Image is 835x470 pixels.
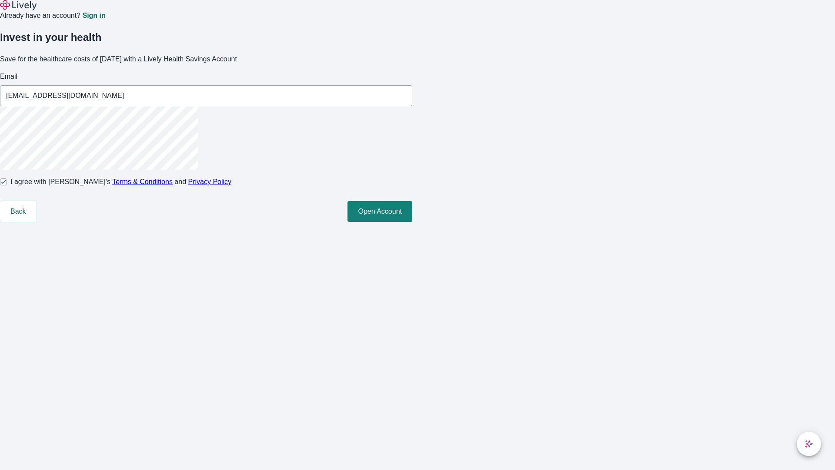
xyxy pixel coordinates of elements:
[347,201,412,222] button: Open Account
[797,432,821,456] button: chat
[82,12,105,19] a: Sign in
[188,178,232,185] a: Privacy Policy
[805,440,813,448] svg: Lively AI Assistant
[112,178,173,185] a: Terms & Conditions
[10,177,231,187] span: I agree with [PERSON_NAME]’s and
